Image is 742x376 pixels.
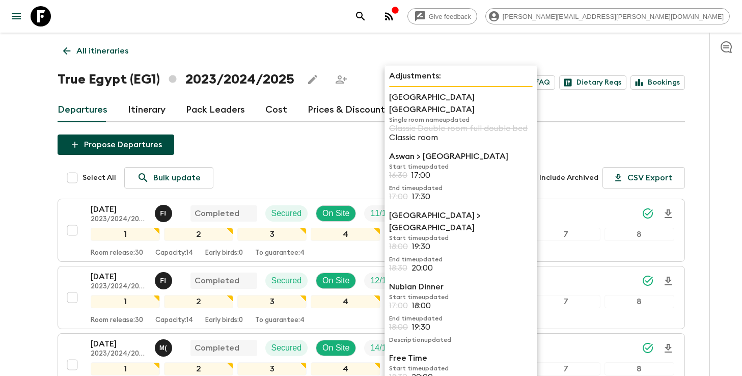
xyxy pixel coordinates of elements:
[237,228,307,241] div: 3
[6,6,26,26] button: menu
[389,336,533,344] p: Description updated
[58,135,174,155] button: Propose Departures
[389,124,533,133] p: Classic Double room full double bed
[531,228,600,241] div: 7
[271,275,302,287] p: Secured
[195,275,239,287] p: Completed
[91,203,147,216] p: [DATE]
[412,242,430,251] p: 19:30
[389,242,408,251] p: 18:00
[389,352,533,364] p: Free Time
[364,340,397,356] div: Trip Fill
[389,263,407,273] p: 18:30
[604,362,674,375] div: 8
[389,91,533,116] p: [GEOGRAPHIC_DATA] [GEOGRAPHIC_DATA]
[389,301,408,310] p: 17:00
[389,364,533,372] p: Start time updated
[91,350,147,358] p: 2023/2024/2025
[91,228,160,241] div: 1
[389,116,533,124] p: Single room name updated
[389,192,408,201] p: 17:00
[389,234,533,242] p: Start time updated
[58,98,107,122] a: Departures
[350,6,371,26] button: search adventures
[412,301,431,310] p: 18:00
[311,295,380,308] div: 4
[322,275,349,287] p: On Site
[271,342,302,354] p: Secured
[322,342,349,354] p: On Site
[662,208,674,220] svg: Download Onboarding
[389,281,533,293] p: Nubian Dinner
[164,362,233,375] div: 2
[531,295,600,308] div: 7
[76,45,128,57] p: All itineraries
[91,271,147,283] p: [DATE]
[195,342,239,354] p: Completed
[642,207,654,220] svg: Synced Successfully
[662,275,674,287] svg: Download Onboarding
[153,172,201,184] p: Bulk update
[604,295,674,308] div: 8
[91,283,147,291] p: 2023/2024/2025
[559,75,626,90] a: Dietary Reqs
[164,295,233,308] div: 2
[205,316,243,325] p: Early birds: 0
[539,173,598,183] span: Include Archived
[662,342,674,355] svg: Download Onboarding
[308,98,390,122] a: Prices & Discounts
[364,205,397,222] div: Trip Fill
[322,207,349,220] p: On Site
[265,98,287,122] a: Cost
[370,275,391,287] p: 12 / 14
[128,98,166,122] a: Itinerary
[364,273,397,289] div: Trip Fill
[604,228,674,241] div: 8
[423,13,477,20] span: Give feedback
[311,228,380,241] div: 4
[91,338,147,350] p: [DATE]
[195,207,239,220] p: Completed
[271,207,302,220] p: Secured
[155,316,193,325] p: Capacity: 14
[642,275,654,287] svg: Synced Successfully
[389,133,533,142] p: Classic room
[389,171,407,180] p: 16:30
[389,314,533,323] p: End time updated
[83,173,116,183] span: Select All
[311,362,380,375] div: 4
[389,150,533,163] p: Aswan > [GEOGRAPHIC_DATA]
[389,255,533,263] p: End time updated
[370,207,391,220] p: 11 / 14
[237,295,307,308] div: 3
[389,163,533,171] p: Start time updated
[630,75,685,90] a: Bookings
[155,208,174,216] span: Faten Ibrahim
[91,295,160,308] div: 1
[531,362,600,375] div: 7
[255,249,305,257] p: To guarantee: 4
[237,362,307,375] div: 3
[497,13,729,20] span: [PERSON_NAME][EMAIL_ADDRESS][PERSON_NAME][DOMAIN_NAME]
[331,69,351,90] span: Share this itinerary
[91,316,143,325] p: Room release: 30
[389,209,533,234] p: [GEOGRAPHIC_DATA] > [GEOGRAPHIC_DATA]
[389,323,408,332] p: 18:00
[411,171,430,180] p: 17:00
[642,342,654,354] svg: Synced Successfully
[186,98,245,122] a: Pack Leaders
[303,69,323,90] button: Edit this itinerary
[411,263,433,273] p: 20:00
[412,192,430,201] p: 17:30
[389,184,533,192] p: End time updated
[91,216,147,224] p: 2023/2024/2025
[602,167,685,189] button: CSV Export
[91,362,160,375] div: 1
[164,228,233,241] div: 2
[155,342,174,351] span: Migo (Maged) Nabil
[155,249,193,257] p: Capacity: 14
[255,316,305,325] p: To guarantee: 4
[389,70,533,82] p: Adjustments:
[155,275,174,283] span: Faten Ibrahim
[389,293,533,301] p: Start time updated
